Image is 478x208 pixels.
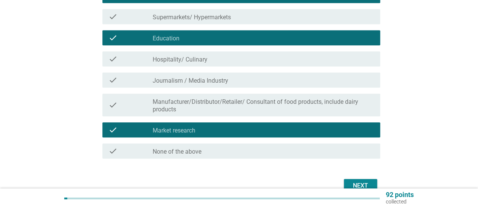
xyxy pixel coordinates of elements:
[153,98,374,113] label: Manufacturer/Distributor/Retailer/ Consultant of food products, include dairy products
[108,146,118,156] i: check
[108,97,118,113] i: check
[108,33,118,42] i: check
[386,191,414,198] p: 92 points
[153,14,231,21] label: Supermarkets/ Hypermarkets
[153,56,207,63] label: Hospitality/ Culinary
[108,12,118,21] i: check
[153,127,195,134] label: Market research
[108,75,118,85] i: check
[344,179,377,193] button: Next
[108,54,118,63] i: check
[153,148,201,156] label: None of the above
[386,198,414,205] p: collected
[153,35,179,42] label: Education
[108,125,118,134] i: check
[153,77,228,85] label: Journalism / Media Industry
[350,181,371,190] div: Next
